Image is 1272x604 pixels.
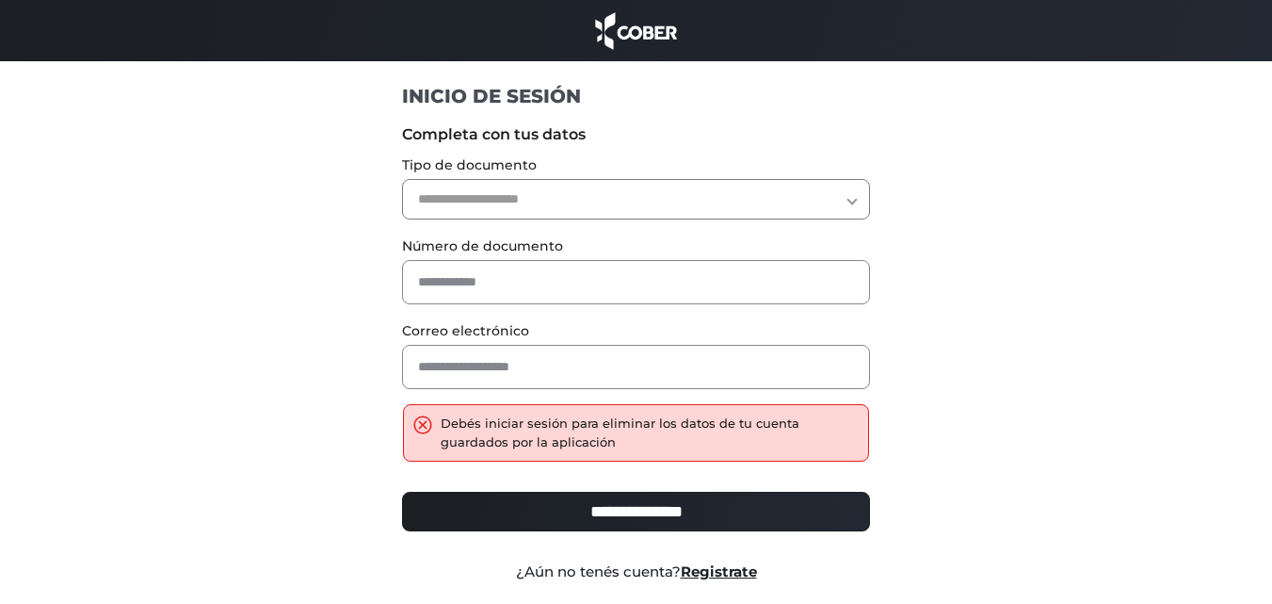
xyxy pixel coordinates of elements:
[590,9,683,52] img: cober_marca.png
[402,84,870,108] h1: INICIO DE SESIÓN
[402,237,870,256] label: Número de documento
[402,123,870,146] label: Completa con tus datos
[441,415,859,451] div: Debés iniciar sesión para eliminar los datos de tu cuenta guardados por la aplicación
[388,562,884,583] div: ¿Aún no tenés cuenta?
[681,563,757,580] a: Registrate
[402,155,870,175] label: Tipo de documento
[402,321,870,341] label: Correo electrónico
